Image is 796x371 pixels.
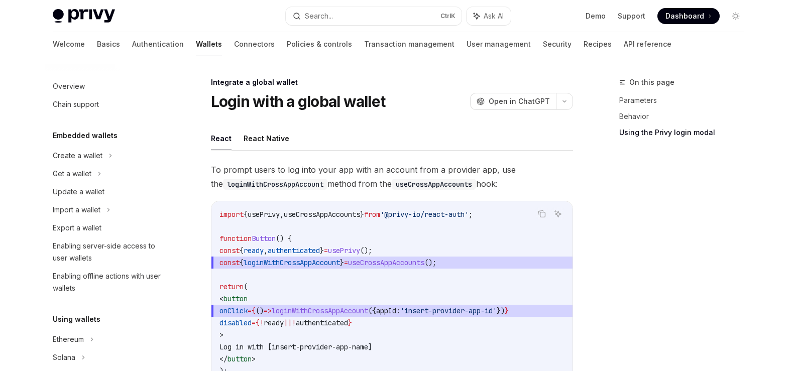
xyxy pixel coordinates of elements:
span: usePrivy [328,246,360,255]
span: ( [244,282,248,291]
button: Open in ChatGPT [470,93,556,110]
span: = [252,318,256,327]
code: loginWithCrossAppAccount [223,179,327,190]
span: useCrossAppAccounts [348,258,424,267]
h5: Using wallets [53,313,100,325]
span: { [244,210,248,219]
a: Parameters [619,92,752,108]
span: loginWithCrossAppAccount [244,258,340,267]
div: Import a wallet [53,204,100,216]
a: Transaction management [364,32,454,56]
span: Open in ChatGPT [489,96,550,106]
span: < [219,294,223,303]
span: Ctrl K [440,12,456,20]
code: useCrossAppAccounts [392,179,476,190]
span: ! [292,318,296,327]
span: () { [276,234,292,243]
div: Integrate a global wallet [211,77,573,87]
span: 'insert-provider-app-id' [400,306,497,315]
a: API reference [624,32,671,56]
span: (); [424,258,436,267]
a: User management [467,32,531,56]
button: Copy the contents from the code block [535,207,548,220]
div: Create a wallet [53,150,102,162]
button: React [211,127,232,150]
div: Get a wallet [53,168,91,180]
span: usePrivy [248,210,280,219]
span: } [320,246,324,255]
a: Enabling offline actions with user wallets [45,267,173,297]
div: Chain support [53,98,99,110]
img: light logo [53,9,115,23]
span: { [252,306,256,315]
a: Dashboard [657,8,720,24]
span: } [340,258,344,267]
span: () [256,306,264,315]
a: Overview [45,77,173,95]
span: disabled [219,318,252,327]
span: Log in with [insert-provider-app-name] [219,342,372,351]
a: Update a wallet [45,183,173,201]
a: Policies & controls [287,32,352,56]
button: Ask AI [551,207,564,220]
div: Enabling offline actions with user wallets [53,270,167,294]
span: </ [219,354,228,363]
div: Solana [53,351,75,363]
button: Search...CtrlK [286,7,462,25]
span: Ask AI [484,11,504,21]
span: button [223,294,248,303]
span: { [256,318,260,327]
span: appId: [376,306,400,315]
span: To prompt users to log into your app with an account from a provider app, use the method from the... [211,163,573,191]
span: On this page [629,76,674,88]
a: Security [543,32,572,56]
a: Welcome [53,32,85,56]
span: || [284,318,292,327]
span: { [240,258,244,267]
span: ready [244,246,264,255]
span: const [219,246,240,255]
span: = [248,306,252,315]
span: (); [360,246,372,255]
button: React Native [244,127,289,150]
a: Using the Privy login modal [619,125,752,141]
span: }) [497,306,505,315]
div: Export a wallet [53,222,101,234]
a: Authentication [132,32,184,56]
span: > [252,354,256,363]
span: return [219,282,244,291]
span: Dashboard [665,11,704,21]
a: Basics [97,32,120,56]
a: Recipes [584,32,612,56]
span: , [264,246,268,255]
span: authenticated [268,246,320,255]
span: = [324,246,328,255]
span: loginWithCrossAppAccount [272,306,368,315]
a: Chain support [45,95,173,113]
span: ; [469,210,473,219]
span: useCrossAppAccounts [284,210,360,219]
span: ({ [368,306,376,315]
span: onClick [219,306,248,315]
a: Behavior [619,108,752,125]
span: Button [252,234,276,243]
h5: Embedded wallets [53,130,118,142]
h1: Login with a global wallet [211,92,386,110]
span: } [505,306,509,315]
span: > [219,330,223,339]
button: Ask AI [467,7,511,25]
a: Connectors [234,32,275,56]
span: ready [264,318,284,327]
span: ! [260,318,264,327]
a: Demo [586,11,606,21]
div: Overview [53,80,85,92]
div: Ethereum [53,333,84,345]
span: => [264,306,272,315]
div: Search... [305,10,333,22]
span: } [348,318,352,327]
span: function [219,234,252,243]
button: Toggle dark mode [728,8,744,24]
span: } [360,210,364,219]
span: = [344,258,348,267]
span: , [280,210,284,219]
